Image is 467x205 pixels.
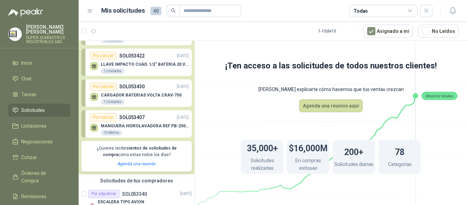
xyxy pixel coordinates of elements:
[299,99,363,112] button: Agenda una reunion aquí
[101,124,189,128] p: MANGUERA HIDROLAVADORA REF:PB-2500-5T
[103,146,177,157] b: cientos de solicitudes de compra
[81,79,192,107] a: Por cotizarSOL053430[DATE] CARGADOR BATERIAS VOLTA CRAV-7501 Unidades
[90,82,117,91] div: Por cotizar
[150,7,161,15] span: 40
[101,6,145,16] h1: Mis solicitudes
[101,93,182,98] p: CARGADOR BATERIAS VOLTA CRAV-750
[289,140,328,155] h1: $16,000M
[177,84,189,90] p: [DATE]
[344,144,363,159] h1: 200+
[8,135,70,148] a: Negociaciones
[353,7,368,15] div: Todas
[9,28,22,41] img: Company Logo
[395,144,404,159] h1: 78
[21,169,64,184] span: Órdenes de Compra
[101,130,122,136] div: 15 Metros
[180,191,192,197] p: [DATE]
[88,190,119,198] div: Por adjudicar
[21,193,46,200] span: Remisiones
[247,140,278,155] h1: 35,000+
[8,88,70,101] a: Tareas
[101,68,124,74] div: 1 Unidades
[21,75,31,82] span: Chat
[21,59,32,67] span: Inicio
[177,53,189,59] p: [DATE]
[21,106,45,114] span: Solicitudes
[26,36,70,44] p: SUPER SUMNISTROS INDUSTRIALES SAS
[119,83,145,90] p: SOL053430
[81,49,192,76] a: Por cotizarSOL053422[DATE] LLAVE IMPACTO CUAD. 1/2" BATERIA 20 VOLT1 Unidades
[21,91,36,98] span: Tareas
[101,99,124,105] div: 1 Unidades
[101,62,189,67] p: LLAVE IMPACTO CUAD. 1/2" BATERIA 20 VOLT
[363,25,413,38] button: Asignado a mi
[21,122,46,130] span: Licitaciones
[8,119,70,132] a: Licitaciones
[8,8,43,16] img: Logo peakr
[81,110,192,138] a: Por cotizarSOL053407[DATE] MANGUERA HIDROLAVADORA REF:PB-2500-5T15 Metros
[8,56,70,69] a: Inicio
[8,72,70,85] a: Chat
[8,167,70,187] a: Órdenes de Compra
[119,52,145,60] p: SOL053422
[418,25,459,38] button: No Leídos
[118,162,156,166] a: Agenda una reunión
[8,190,70,203] a: Remisiones
[85,145,188,158] p: ¿Quieres recibir como estas todos los días?
[26,25,70,34] p: [PERSON_NAME] [PERSON_NAME]
[177,114,189,121] p: [DATE]
[8,104,70,117] a: Solicitudes
[334,161,373,170] p: Solicitudes diarias
[79,7,195,174] div: Por cotizarSOL053423[DATE] ELEVADOR DE CARGA MANUAL DE 1000 KLS1 UnidadesPor cotizarSOL053422[DAT...
[241,157,283,174] p: Solicitudes realizadas
[90,52,117,60] div: Por cotizar
[287,157,329,174] p: En compras exitosas
[79,174,195,187] div: Solicitudes de tus compradores
[388,161,412,170] p: Categorias
[171,8,176,13] span: search
[21,138,53,145] span: Negociaciones
[119,114,145,121] p: SOL053407
[122,192,147,196] p: SOL053340
[90,113,117,121] div: Por cotizar
[21,154,37,161] span: Cotizar
[8,151,70,164] a: Cotizar
[318,26,358,37] div: 1 - 10 de 10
